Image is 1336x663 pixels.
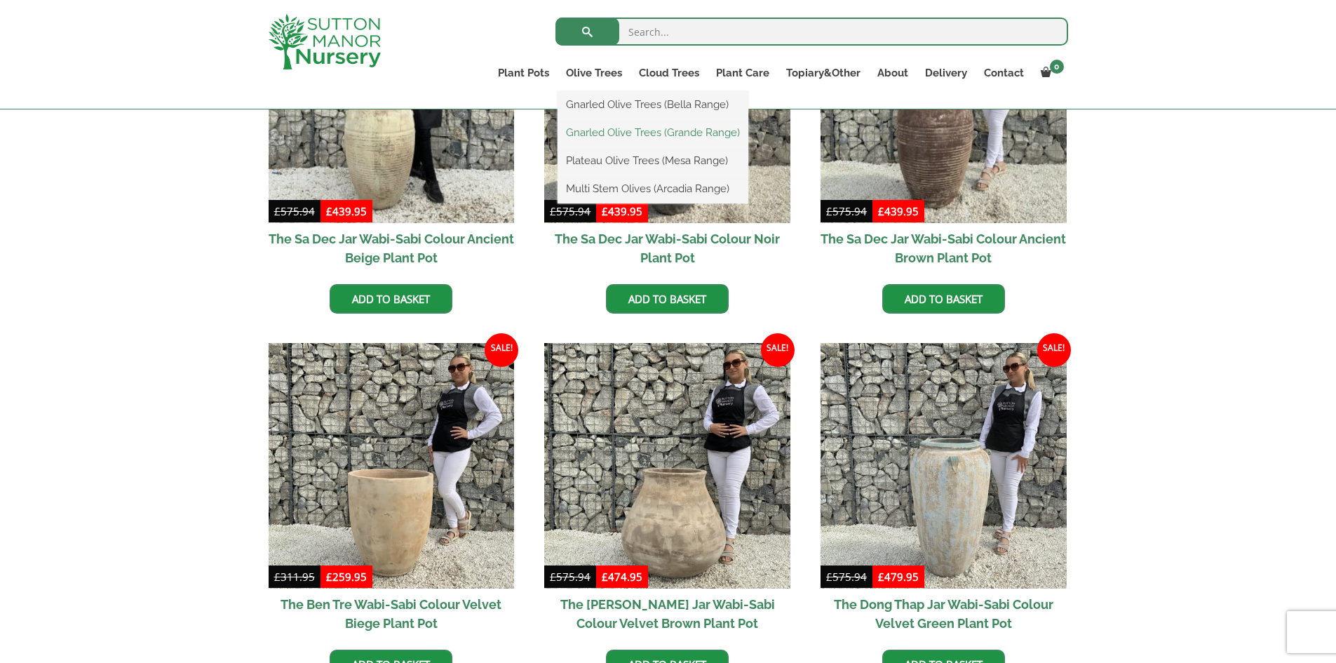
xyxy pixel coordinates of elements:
bdi: 479.95 [878,570,919,584]
h2: The Ben Tre Wabi-Sabi Colour Velvet Biege Plant Pot [269,589,515,639]
bdi: 575.94 [826,570,867,584]
span: £ [602,570,608,584]
h2: The Sa Dec Jar Wabi-Sabi Colour Noir Plant Pot [544,223,790,274]
bdi: 575.94 [274,204,315,218]
a: About [869,63,917,83]
span: £ [878,570,884,584]
h2: The Sa Dec Jar Wabi-Sabi Colour Ancient Beige Plant Pot [269,223,515,274]
h2: The Dong Thap Jar Wabi-Sabi Colour Velvet Green Plant Pot [821,589,1067,639]
a: Add to basket: “The Sa Dec Jar Wabi-Sabi Colour Ancient Beige Plant Pot” [330,284,452,314]
span: £ [826,570,832,584]
a: Multi Stem Olives (Arcadia Range) [558,178,748,199]
a: Add to basket: “The Sa Dec Jar Wabi-Sabi Colour Ancient Brown Plant Pot” [882,284,1005,314]
span: £ [274,570,281,584]
a: Contact [976,63,1032,83]
a: Delivery [917,63,976,83]
span: £ [550,204,556,218]
a: Cloud Trees [630,63,708,83]
span: £ [826,204,832,218]
img: The Dong Thap Jar Wabi-Sabi Colour Velvet Green Plant Pot [821,343,1067,589]
input: Search... [555,18,1068,46]
img: The Ben Tre Wabi-Sabi Colour Velvet Biege Plant Pot [269,343,515,589]
span: Sale! [1037,333,1071,367]
h2: The [PERSON_NAME] Jar Wabi-Sabi Colour Velvet Brown Plant Pot [544,589,790,639]
span: Sale! [761,333,795,367]
bdi: 474.95 [602,570,642,584]
span: £ [878,204,884,218]
bdi: 439.95 [878,204,919,218]
span: £ [274,204,281,218]
a: Sale! The Ben Tre Wabi-Sabi Colour Velvet Biege Plant Pot [269,343,515,640]
bdi: 259.95 [326,570,367,584]
h2: The Sa Dec Jar Wabi-Sabi Colour Ancient Brown Plant Pot [821,223,1067,274]
span: Sale! [485,333,518,367]
a: Topiary&Other [778,63,869,83]
bdi: 439.95 [602,204,642,218]
a: Plant Pots [490,63,558,83]
a: Sale! The Dong Thap Jar Wabi-Sabi Colour Velvet Green Plant Pot [821,343,1067,640]
span: £ [326,570,332,584]
span: £ [326,204,332,218]
a: Add to basket: “The Sa Dec Jar Wabi-Sabi Colour Noir Plant Pot” [606,284,729,314]
a: Plateau Olive Trees (Mesa Range) [558,150,748,171]
a: 0 [1032,63,1068,83]
a: Sale! The [PERSON_NAME] Jar Wabi-Sabi Colour Velvet Brown Plant Pot [544,343,790,640]
img: logo [269,14,381,69]
a: Olive Trees [558,63,630,83]
bdi: 311.95 [274,570,315,584]
img: The Binh Duong Jar Wabi-Sabi Colour Velvet Brown Plant Pot [544,343,790,589]
span: £ [550,570,556,584]
a: Plant Care [708,63,778,83]
span: 0 [1050,60,1064,74]
bdi: 439.95 [326,204,367,218]
a: Gnarled Olive Trees (Grande Range) [558,122,748,143]
a: Gnarled Olive Trees (Bella Range) [558,94,748,115]
bdi: 575.94 [826,204,867,218]
bdi: 575.94 [550,204,591,218]
span: £ [602,204,608,218]
bdi: 575.94 [550,570,591,584]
